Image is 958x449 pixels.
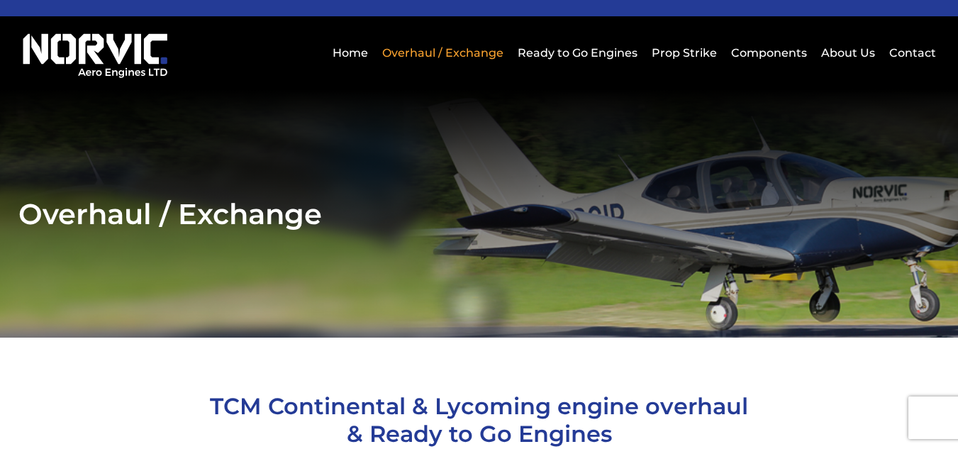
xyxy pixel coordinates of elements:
a: Prop Strike [648,35,720,70]
h2: Overhaul / Exchange [18,196,940,231]
a: Home [329,35,372,70]
a: Ready to Go Engines [514,35,641,70]
a: About Us [818,35,879,70]
a: Components [728,35,811,70]
a: Overhaul / Exchange [379,35,507,70]
a: Contact [886,35,936,70]
img: Norvic Aero Engines logo [18,27,172,79]
span: TCM Continental & Lycoming engine overhaul & Ready to Go Engines [210,392,748,448]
